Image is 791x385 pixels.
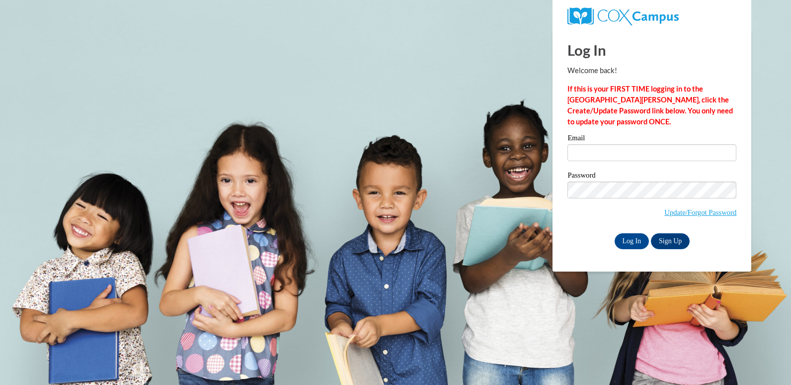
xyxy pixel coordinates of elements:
img: COX Campus [567,7,678,25]
input: Log In [615,233,649,249]
strong: If this is your FIRST TIME logging in to the [GEOGRAPHIC_DATA][PERSON_NAME], click the Create/Upd... [567,85,733,126]
a: Sign Up [651,233,690,249]
label: Password [567,172,736,182]
a: COX Campus [567,11,678,20]
h1: Log In [567,40,736,60]
p: Welcome back! [567,65,736,76]
a: Update/Forgot Password [664,208,736,216]
label: Email [567,134,736,144]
